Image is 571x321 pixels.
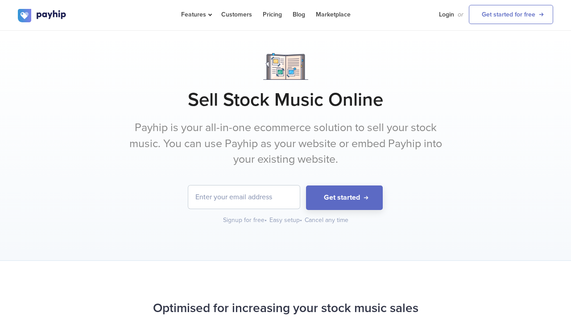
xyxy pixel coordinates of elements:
[300,216,302,224] span: •
[263,53,308,80] img: Notebook.png
[18,89,553,111] h1: Sell Stock Music Online
[118,120,453,168] p: Payhip is your all-in-one ecommerce solution to sell your stock music. You can use Payhip as your...
[18,9,67,22] img: logo.svg
[181,11,211,18] span: Features
[269,216,303,225] div: Easy setup
[223,216,268,225] div: Signup for free
[18,296,553,320] h2: Optimised for increasing your stock music sales
[305,216,348,225] div: Cancel any time
[469,5,553,24] a: Get started for free
[265,216,267,224] span: •
[306,185,383,210] button: Get started
[188,185,300,209] input: Enter your email address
